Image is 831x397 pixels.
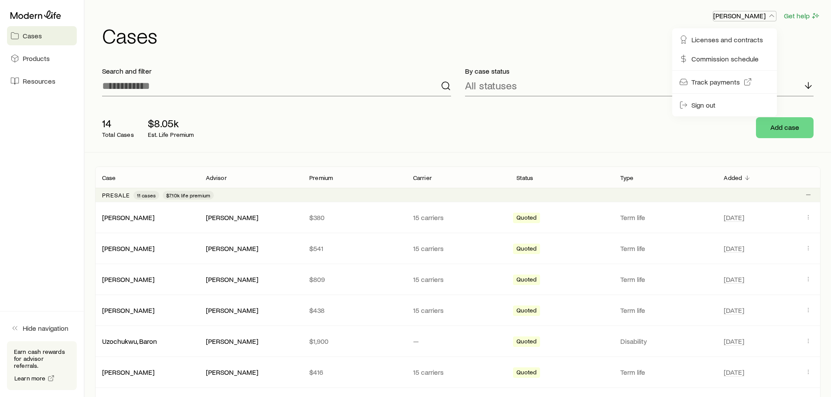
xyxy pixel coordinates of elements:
[309,368,399,377] p: $416
[309,213,399,222] p: $380
[206,244,258,253] div: [PERSON_NAME]
[756,117,814,138] button: Add case
[620,337,710,346] p: Disability
[23,77,55,85] span: Resources
[23,324,68,333] span: Hide navigation
[7,26,77,45] a: Cases
[102,306,154,315] div: [PERSON_NAME]
[516,174,533,181] p: Status
[102,244,154,252] a: [PERSON_NAME]
[102,192,130,199] p: Presale
[309,275,399,284] p: $809
[620,275,710,284] p: Term life
[724,174,742,181] p: Added
[102,131,134,138] p: Total Cases
[516,369,537,378] span: Quoted
[724,275,744,284] span: [DATE]
[724,368,744,377] span: [DATE]
[783,11,821,21] button: Get help
[102,67,451,75] p: Search and filter
[206,174,227,181] p: Advisor
[7,341,77,390] div: Earn cash rewards for advisor referrals.Learn more
[102,213,154,222] div: [PERSON_NAME]
[724,244,744,253] span: [DATE]
[724,213,744,222] span: [DATE]
[309,306,399,315] p: $438
[102,174,116,181] p: Case
[413,213,503,222] p: 15 carriers
[620,306,710,315] p: Term life
[102,275,154,284] div: [PERSON_NAME]
[166,192,210,199] span: $7.10k life premium
[713,11,776,20] p: [PERSON_NAME]
[413,244,503,253] p: 15 carriers
[516,307,537,316] span: Quoted
[309,337,399,346] p: $1,900
[14,348,70,369] p: Earn cash rewards for advisor referrals.
[23,54,50,63] span: Products
[148,117,194,129] p: $8.05k
[102,306,154,314] a: [PERSON_NAME]
[102,368,154,376] a: [PERSON_NAME]
[465,79,517,92] p: All statuses
[206,213,258,222] div: [PERSON_NAME]
[102,244,154,253] div: [PERSON_NAME]
[516,338,537,347] span: Quoted
[7,319,77,338] button: Hide navigation
[102,337,157,345] a: Uzochukwu, Baron
[724,306,744,315] span: [DATE]
[14,375,46,381] span: Learn more
[23,31,42,40] span: Cases
[713,11,776,21] button: [PERSON_NAME]
[676,51,773,67] a: Commission schedule
[206,337,258,346] div: [PERSON_NAME]
[413,174,432,181] p: Carrier
[102,368,154,377] div: [PERSON_NAME]
[676,97,773,113] button: Sign out
[516,245,537,254] span: Quoted
[676,74,773,90] a: Track payments
[620,244,710,253] p: Term life
[691,35,763,44] span: Licenses and contracts
[465,67,814,75] p: By case status
[309,244,399,253] p: $541
[206,306,258,315] div: [PERSON_NAME]
[102,213,154,221] a: [PERSON_NAME]
[620,213,710,222] p: Term life
[676,32,773,48] a: Licenses and contracts
[516,214,537,223] span: Quoted
[7,71,77,91] a: Resources
[691,78,740,86] span: Track payments
[102,117,134,129] p: 14
[620,368,710,377] p: Term life
[148,131,194,138] p: Est. Life Premium
[691,54,759,63] span: Commission schedule
[413,368,503,377] p: 15 carriers
[206,368,258,377] div: [PERSON_NAME]
[413,275,503,284] p: 15 carriers
[137,192,156,199] span: 11 cases
[620,174,634,181] p: Type
[413,306,503,315] p: 15 carriers
[102,275,154,283] a: [PERSON_NAME]
[7,49,77,68] a: Products
[102,337,157,346] div: Uzochukwu, Baron
[309,174,333,181] p: Premium
[206,275,258,284] div: [PERSON_NAME]
[413,337,503,346] p: —
[724,337,744,346] span: [DATE]
[102,25,821,46] h1: Cases
[516,276,537,285] span: Quoted
[691,101,715,109] span: Sign out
